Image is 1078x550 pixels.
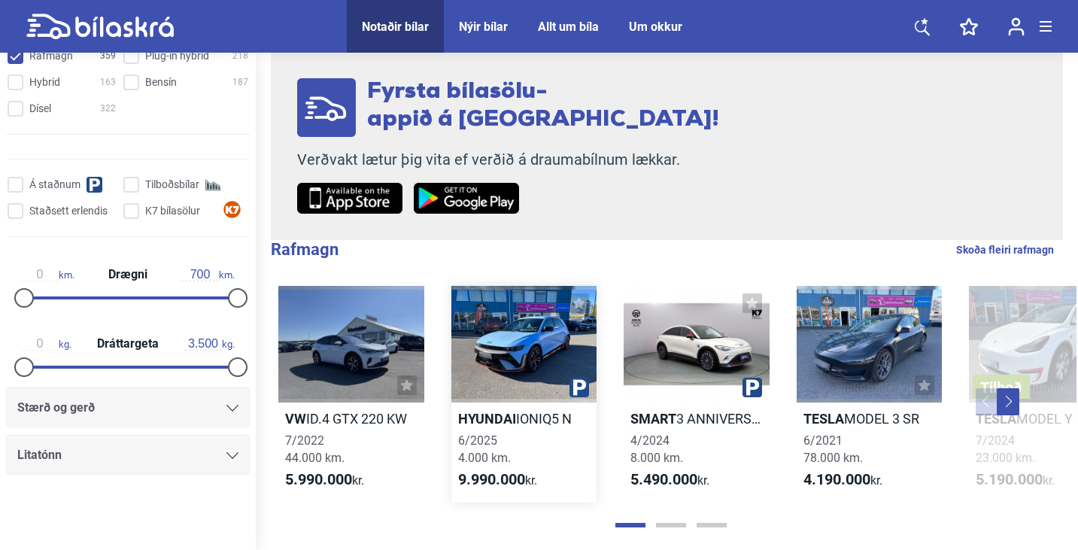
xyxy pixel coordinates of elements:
span: kr. [285,471,364,489]
a: Smart3 ANNIVERSARY EDITION4/20248.000 km.5.490.000kr. [624,286,770,503]
h2: IONIQ5 N [451,410,597,427]
span: Tilboð [980,380,1022,395]
span: kg. [21,337,71,351]
button: Page 3 [697,523,727,527]
img: user-login.svg [1008,17,1025,36]
span: Á staðnum [29,177,80,193]
h2: 3 ANNIVERSARY EDITION [624,410,770,427]
span: Tilboðsbílar [145,177,199,193]
b: VW [285,411,306,427]
span: Dísel [29,101,51,117]
a: TeslaMODEL 3 SR6/202178.000 km.4.190.000kr. [797,286,943,503]
a: VWID.4 GTX 220 KW7/202244.000 km.5.990.000kr. [278,286,424,503]
span: Stærð og gerð [17,397,95,418]
a: HyundaiIONIQ5 N6/20254.000 km.9.990.000kr. [451,286,597,503]
span: km. [21,268,74,281]
span: 4/2024 8.000 km. [630,433,683,465]
b: 9.990.000 [458,470,525,488]
span: 6/2021 78.000 km. [803,433,863,465]
span: 187 [232,74,248,90]
button: Next [997,388,1019,415]
span: Fyrsta bílasölu- appið á [GEOGRAPHIC_DATA]! [367,81,719,132]
span: Dráttargeta [93,338,162,350]
span: kr. [803,471,882,489]
b: 4.190.000 [803,470,870,488]
span: kr. [976,471,1055,489]
h2: MODEL 3 SR [797,410,943,427]
a: Notaðir bílar [362,20,429,34]
span: 163 [100,74,116,90]
span: 7/2022 44.000 km. [285,433,345,465]
b: Tesla [803,411,844,427]
span: Drægni [105,269,151,281]
b: Rafmagn [271,240,339,259]
span: kr. [630,471,709,489]
p: Verðvakt lætur þig vita ef verðið á draumabílnum lækkar. [297,150,719,169]
span: Litatónn [17,445,62,466]
span: Hybrid [29,74,60,90]
button: Page 2 [656,523,686,527]
b: Smart [630,411,676,427]
span: km. [181,268,235,281]
button: Page 1 [615,523,645,527]
span: kg. [184,337,235,351]
b: Hyundai [458,411,516,427]
span: kr. [458,471,537,489]
span: 6/2025 4.000 km. [458,433,511,465]
span: K7 bílasölur [145,203,200,219]
b: 5.490.000 [630,470,697,488]
span: Staðsett erlendis [29,203,108,219]
a: Skoða fleiri rafmagn [956,240,1054,260]
b: 5.190.000 [976,470,1043,488]
button: Previous [976,388,998,415]
a: Um okkur [629,20,682,34]
span: 7/2024 23.000 km. [976,433,1035,465]
a: Allt um bíla [538,20,599,34]
b: Tesla [976,411,1016,427]
span: Bensín [145,74,177,90]
b: 5.990.000 [285,470,352,488]
a: Nýir bílar [459,20,508,34]
span: 322 [100,101,116,117]
h2: ID.4 GTX 220 KW [278,410,424,427]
